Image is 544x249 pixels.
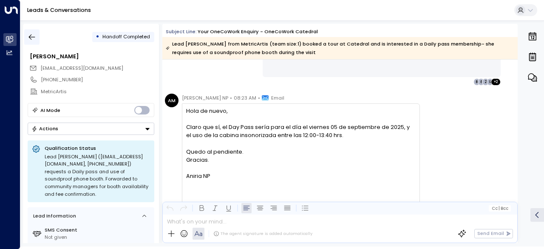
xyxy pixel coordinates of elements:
div: Claro que sí, el Day Pass sería para el día el viernes 05 de septiembre de 2025, y el uso de la c... [186,123,415,139]
div: • [96,31,99,43]
div: + 2 [491,78,501,85]
div: Not given [45,234,151,241]
div: E [478,78,484,85]
div: AI Mode [40,106,60,114]
span: [PERSON_NAME] NP [182,94,228,102]
button: Cc|Bcc [489,205,511,212]
button: Redo [178,203,189,213]
span: Subject Line: [166,28,197,35]
span: | [499,206,500,211]
span: • [230,94,232,102]
div: S [487,78,493,85]
button: Actions [28,123,154,135]
span: • [258,94,260,102]
div: AM [165,94,178,107]
span: [EMAIL_ADDRESS][DOMAIN_NAME] [40,65,123,72]
div: B [473,78,480,85]
div: Lead [PERSON_NAME] from MetricArtis (team size:1) booked a tour at Catedral and is interested in ... [166,40,513,57]
div: 2 [482,78,489,85]
div: Lead Information [31,212,76,220]
span: Cc Bcc [492,206,508,211]
button: Undo [165,203,175,213]
div: Quedo al pendiente. [186,148,415,156]
div: Hola de nuevo, [186,107,415,213]
span: lab@amariela.com [40,65,123,72]
div: Aniria NP [186,172,415,180]
span: Email [271,94,284,102]
a: Leads & Conversations [27,6,91,14]
div: MetricArtis [41,88,154,95]
p: Qualification Status [45,145,150,152]
span: Handoff Completed [102,33,150,40]
div: Your OneCoWork Enquiry - OneCoWork Catedral [198,28,318,35]
div: Actions [31,126,58,132]
div: Gracias. [186,156,415,164]
div: [PHONE_NUMBER] [41,76,154,83]
div: The agent signature is added automatically [213,231,312,237]
span: 08:23 AM [234,94,256,102]
div: Lead [PERSON_NAME] ([EMAIL_ADDRESS][DOMAIN_NAME], [PHONE_NUMBER]) requests a Daily pass and use o... [45,153,150,198]
div: [PERSON_NAME] [30,52,154,60]
div: Button group with a nested menu [28,123,154,135]
label: SMS Consent [45,226,151,234]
